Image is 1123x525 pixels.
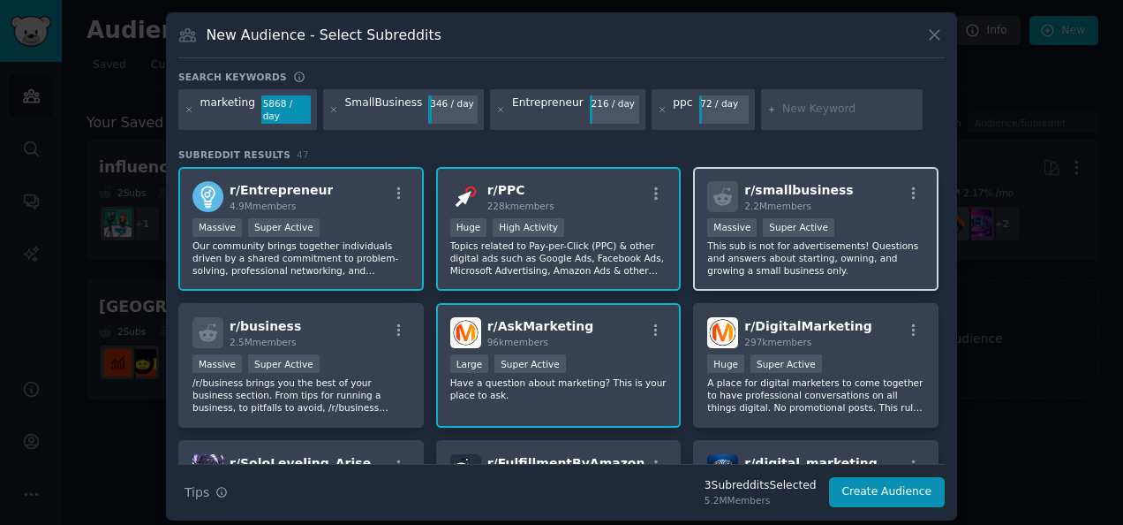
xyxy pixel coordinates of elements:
[178,477,234,508] button: Tips
[494,354,566,373] div: Super Active
[744,337,811,347] span: 297k members
[207,26,441,44] h3: New Audience - Select Subreddits
[450,240,667,277] p: Topics related to Pay-per-Click (PPC) & other digital ads such as Google Ads, Facebook Ads, Micro...
[261,95,311,124] div: 5868 / day
[192,181,223,212] img: Entrepreneur
[487,337,548,347] span: 96k members
[230,456,371,470] span: r/ SoloLeveling_Arise
[744,183,853,197] span: r/ smallbusiness
[707,377,924,414] p: A place for digital marketers to come together to have professional conversations on all things d...
[248,218,320,237] div: Super Active
[493,218,564,237] div: High Activity
[248,354,320,373] div: Super Active
[707,317,738,348] img: DigitalMarketing
[487,183,525,197] span: r/ PPC
[744,456,877,470] span: r/ digital_marketing
[707,240,924,277] p: This sub is not for advertisements! Questions and answers about starting, owning, and growing a s...
[590,95,639,111] div: 216 / day
[297,149,309,160] span: 47
[450,354,489,373] div: Large
[782,102,916,118] input: New Keyword
[185,483,209,502] span: Tips
[450,181,481,212] img: PPC
[699,95,749,111] div: 72 / day
[487,456,645,470] span: r/ FulfillmentByAmazon
[707,354,744,373] div: Huge
[707,454,738,485] img: digital_marketing
[178,71,287,83] h3: Search keywords
[192,218,242,237] div: Massive
[192,454,223,485] img: SoloLeveling_Arise
[192,354,242,373] div: Massive
[487,201,554,211] span: 228k members
[450,377,667,401] p: Have a question about marketing? This is your place to ask.
[487,319,594,333] span: r/ AskMarketing
[192,240,410,277] p: Our community brings together individuals driven by a shared commitment to problem-solving, profe...
[450,454,481,485] img: FulfillmentByAmazon
[705,478,817,494] div: 3 Subreddit s Selected
[450,218,487,237] div: Huge
[673,95,692,124] div: ppc
[512,95,584,124] div: Entrepreneur
[707,218,757,237] div: Massive
[744,319,871,333] span: r/ DigitalMarketing
[450,317,481,348] img: AskMarketing
[763,218,834,237] div: Super Active
[230,201,297,211] span: 4.9M members
[705,494,817,506] div: 5.2M Members
[230,337,297,347] span: 2.5M members
[829,477,946,507] button: Create Audience
[344,95,422,124] div: SmallBusiness
[744,201,811,211] span: 2.2M members
[200,95,255,124] div: marketing
[192,377,410,414] p: /r/business brings you the best of your business section. From tips for running a business, to pi...
[178,148,290,161] span: Subreddit Results
[750,354,822,373] div: Super Active
[230,183,333,197] span: r/ Entrepreneur
[428,95,478,111] div: 346 / day
[230,319,301,333] span: r/ business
